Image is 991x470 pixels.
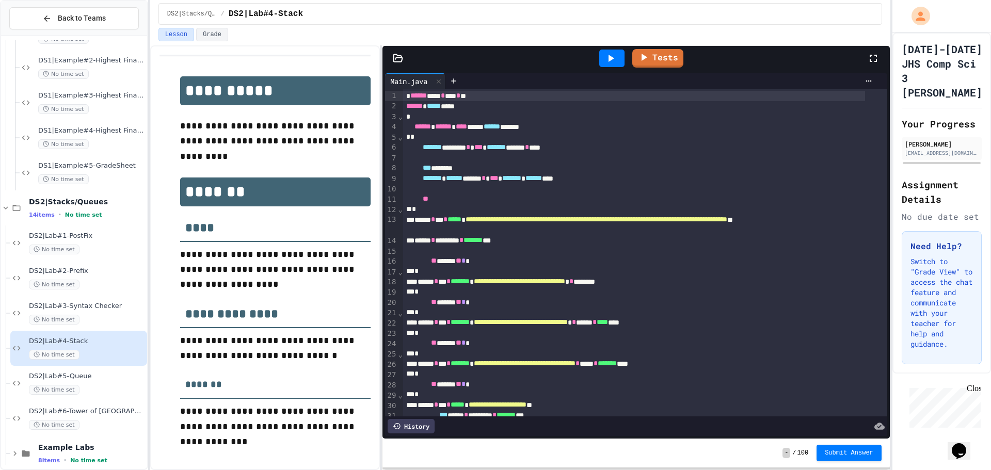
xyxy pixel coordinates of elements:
iframe: chat widget [905,384,981,428]
span: DS2|Lab#6-Tower of [GEOGRAPHIC_DATA](Extra Credit) [29,407,145,416]
div: 2 [385,101,398,111]
iframe: chat widget [948,429,981,460]
span: No time set [70,457,107,464]
div: 7 [385,153,398,164]
span: Example Labs [38,443,145,452]
span: • [64,456,66,464]
span: DS2|Lab#4-Stack [29,337,145,346]
span: Fold line [397,309,403,317]
div: 28 [385,380,398,391]
button: Submit Answer [817,445,882,461]
span: DS2|Stacks/Queues [29,197,145,206]
span: No time set [29,350,79,360]
span: Submit Answer [825,449,873,457]
span: DS1|Example#3-Highest Final V3 [38,91,145,100]
div: 1 [385,91,398,101]
span: / [792,449,796,457]
span: No time set [29,385,79,395]
div: 27 [385,370,398,380]
div: 4 [385,122,398,132]
span: Fold line [397,205,403,214]
span: No time set [38,174,89,184]
span: DS1|Example#5-GradeSheet [38,161,145,170]
span: / [221,10,225,18]
div: [EMAIL_ADDRESS][DOMAIN_NAME] [905,149,979,157]
button: Grade [196,28,228,41]
div: 11 [385,195,398,205]
div: [PERSON_NAME] [905,139,979,149]
span: Fold line [397,133,403,141]
div: 24 [385,339,398,349]
span: No time set [29,280,79,289]
span: DS2|Lab#4-Stack [229,8,303,20]
span: No time set [38,69,89,79]
div: 10 [385,184,398,195]
button: Back to Teams [9,7,139,29]
span: • [59,210,61,219]
span: No time set [29,315,79,325]
span: - [782,448,790,458]
a: Tests [632,49,683,68]
h2: Your Progress [902,117,982,131]
div: 26 [385,360,398,370]
button: Lesson [158,28,194,41]
span: DS1|Example#2-Highest Final V2 [38,56,145,65]
div: 21 [385,308,398,318]
div: Main.java [385,76,433,87]
span: DS2|Lab#2-Prefix [29,267,145,275]
div: No due date set [902,210,982,223]
div: 18 [385,277,398,287]
div: 29 [385,391,398,401]
div: 13 [385,215,398,236]
div: 16 [385,256,398,267]
div: 3 [385,112,398,122]
span: No time set [29,420,79,430]
div: Chat with us now!Close [4,4,71,66]
span: DS2|Lab#5-Queue [29,372,145,381]
span: Fold line [397,112,403,121]
h3: Need Help? [910,240,973,252]
div: History [388,419,435,433]
div: 12 [385,205,398,215]
div: 15 [385,247,398,257]
p: Switch to "Grade View" to access the chat feature and communicate with your teacher for help and ... [910,256,973,349]
div: My Account [901,4,933,28]
span: 14 items [29,212,55,218]
span: 8 items [38,457,60,464]
div: 17 [385,267,398,278]
div: 6 [385,142,398,153]
span: DS1|Example#4-Highest Final V4 [38,126,145,135]
div: 20 [385,298,398,308]
div: 5 [385,133,398,143]
span: No time set [38,104,89,114]
h2: Assignment Details [902,177,982,206]
span: No time set [65,212,102,218]
div: Main.java [385,73,445,89]
div: 22 [385,318,398,329]
span: Fold line [397,268,403,276]
span: Back to Teams [58,13,106,24]
span: No time set [29,245,79,254]
div: 9 [385,174,398,184]
div: 8 [385,163,398,173]
h1: [DATE]-[DATE] JHS Comp Sci 3 [PERSON_NAME] [902,42,982,100]
span: No time set [38,139,89,149]
span: Fold line [397,391,403,399]
div: 19 [385,287,398,298]
div: 23 [385,329,398,339]
span: 100 [797,449,809,457]
span: Fold line [397,350,403,359]
div: 14 [385,236,398,246]
div: 30 [385,401,398,411]
span: DS2|Stacks/Queues [167,10,217,18]
div: 31 [385,411,398,422]
span: DS2|Lab#1-PostFix [29,232,145,240]
span: DS2|Lab#3-Syntax Checker [29,302,145,311]
div: 25 [385,349,398,360]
